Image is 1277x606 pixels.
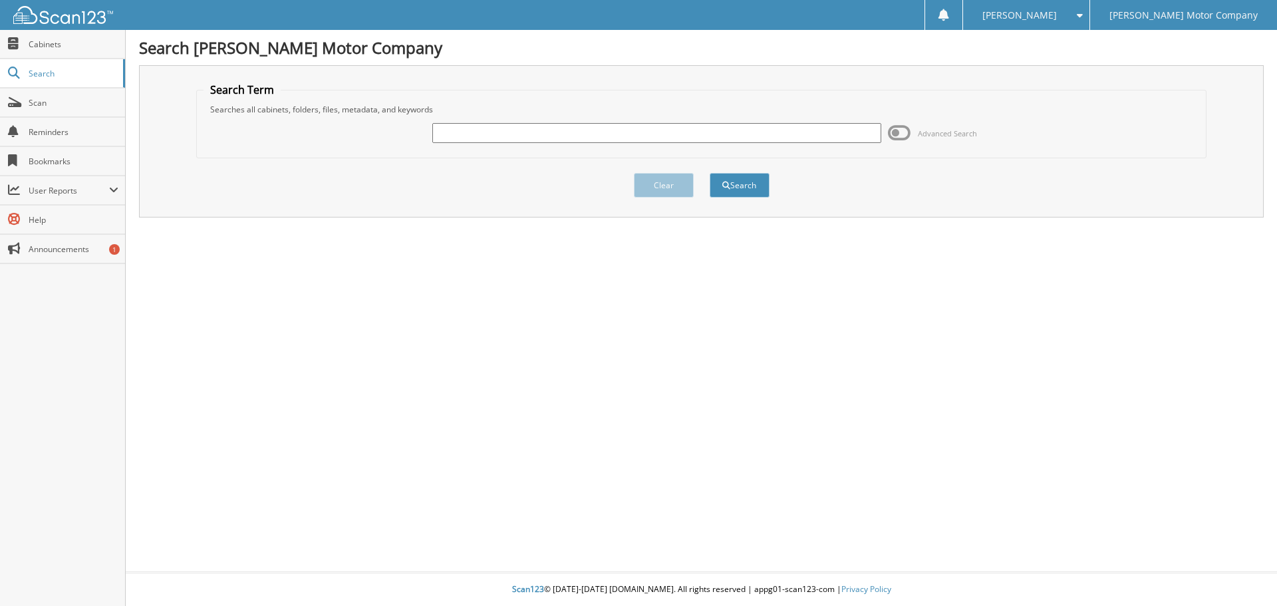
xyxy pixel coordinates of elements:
[982,11,1057,19] span: [PERSON_NAME]
[512,583,544,595] span: Scan123
[204,82,281,97] legend: Search Term
[126,573,1277,606] div: © [DATE]-[DATE] [DOMAIN_NAME]. All rights reserved | appg01-scan123-com |
[710,173,770,198] button: Search
[109,244,120,255] div: 1
[29,214,118,226] span: Help
[139,37,1264,59] h1: Search [PERSON_NAME] Motor Company
[634,173,694,198] button: Clear
[29,156,118,167] span: Bookmarks
[13,6,113,24] img: scan123-logo-white.svg
[204,104,1200,115] div: Searches all cabinets, folders, files, metadata, and keywords
[29,243,118,255] span: Announcements
[918,128,977,138] span: Advanced Search
[29,185,109,196] span: User Reports
[1109,11,1258,19] span: [PERSON_NAME] Motor Company
[1210,542,1277,606] iframe: Chat Widget
[841,583,891,595] a: Privacy Policy
[29,126,118,138] span: Reminders
[29,68,116,79] span: Search
[29,39,118,50] span: Cabinets
[29,97,118,108] span: Scan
